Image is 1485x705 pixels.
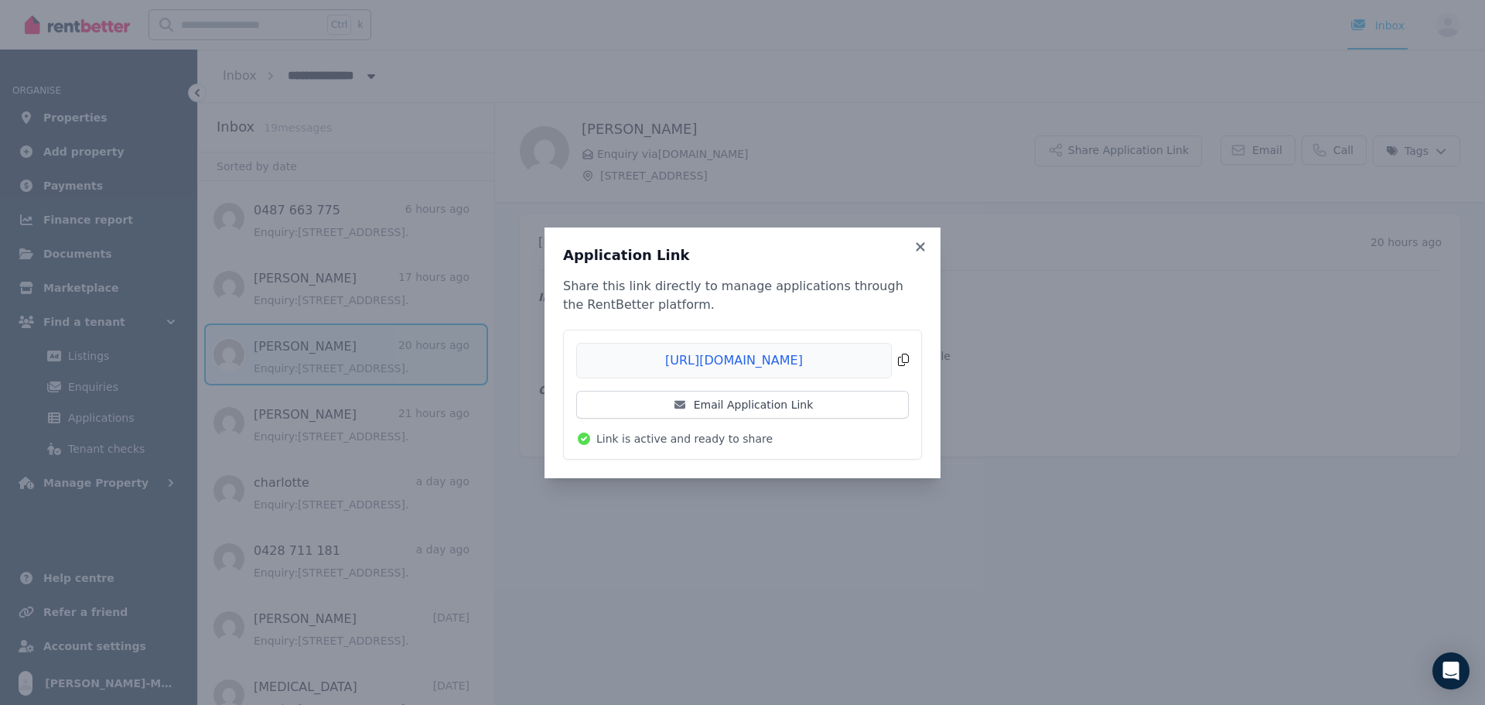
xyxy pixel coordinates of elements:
[1432,652,1470,690] div: Open Intercom Messenger
[596,431,773,447] span: Link is active and ready to share
[576,391,909,419] a: Email Application Link
[563,277,922,314] p: Share this link directly to manage applications through the RentBetter platform.
[563,246,922,265] h3: Application Link
[576,343,909,378] button: [URL][DOMAIN_NAME]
